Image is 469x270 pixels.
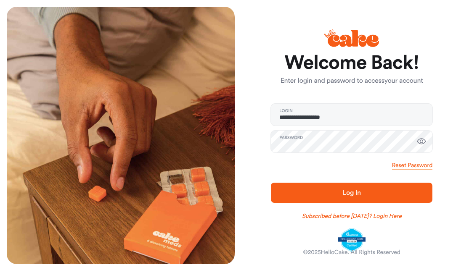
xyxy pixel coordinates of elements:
a: Reset Password [392,161,432,170]
p: Enter login and password to access your account [271,76,432,86]
a: Subscribed before [DATE]? Login Here [302,212,402,220]
div: © 2025 HelloCake. All Rights Reserved [303,248,400,257]
h1: Welcome Back! [271,53,432,73]
button: Log In [271,183,432,203]
img: legit-script-certified.png [338,228,366,252]
span: Log In [342,189,361,196]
